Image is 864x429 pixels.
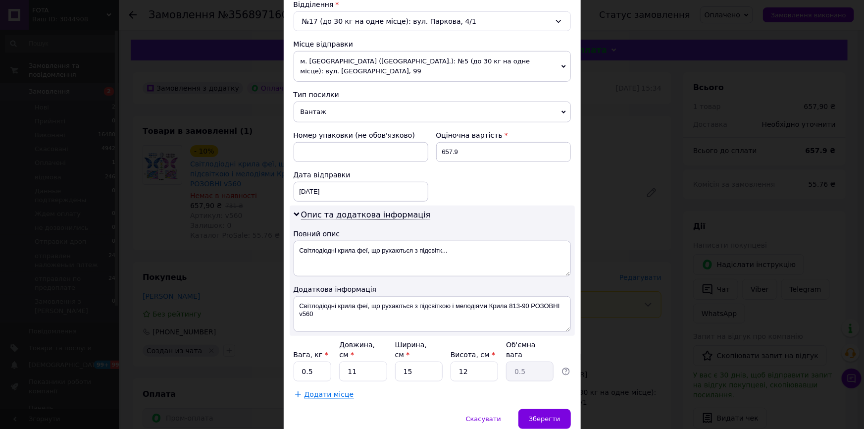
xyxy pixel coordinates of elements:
[294,296,571,332] textarea: Світлодіодні крила феї, що рухаються з підсвіткою і мелодіями Крила 813-90 РОЗОВНІ v560
[451,351,495,359] label: Висота, см
[294,241,571,276] textarea: Світлодіодні крила феї, що рухаються з підсвітк...
[294,51,571,82] span: м. [GEOGRAPHIC_DATA] ([GEOGRAPHIC_DATA].): №5 (до 30 кг на одне місце): вул. [GEOGRAPHIC_DATA], 99
[529,415,560,423] span: Зберегти
[294,11,571,31] div: №17 (до 30 кг на одне місце): вул. Паркова, 4/1
[294,284,571,294] div: Додаткова інформація
[294,170,428,180] div: Дата відправки
[294,229,571,239] div: Повний опис
[294,351,328,359] label: Вага, кг
[301,210,431,220] span: Опис та додаткова інформація
[294,130,428,140] div: Номер упаковки (не обов'язково)
[395,341,427,359] label: Ширина, см
[466,415,501,423] span: Скасувати
[339,341,375,359] label: Довжина, см
[506,340,554,360] div: Об'ємна вага
[436,130,571,140] div: Оціночна вартість
[294,40,354,48] span: Місце відправки
[305,390,354,399] span: Додати місце
[294,91,339,99] span: Тип посилки
[294,102,571,122] span: Вантаж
